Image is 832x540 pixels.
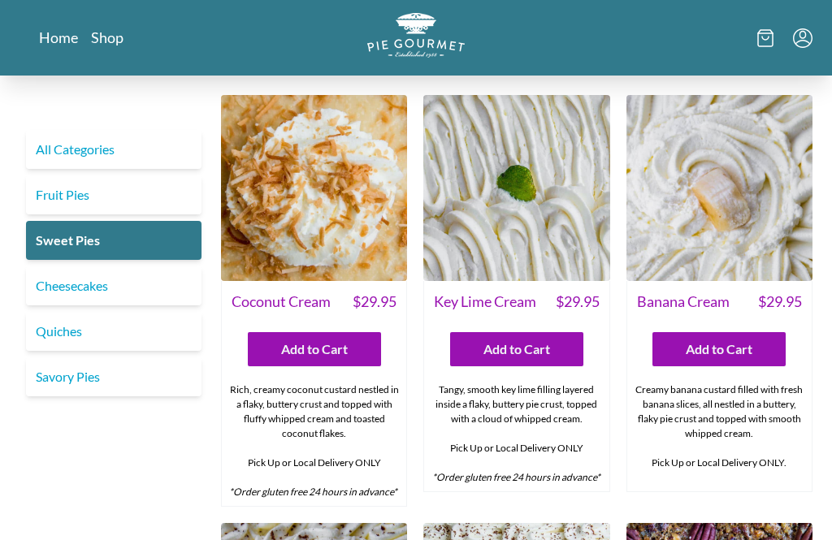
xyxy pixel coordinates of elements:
[281,339,348,359] span: Add to Cart
[793,28,812,48] button: Menu
[39,28,78,47] a: Home
[450,332,583,366] button: Add to Cart
[686,339,752,359] span: Add to Cart
[221,95,407,281] img: Coconut Cream
[637,291,730,313] span: Banana Cream
[26,221,201,260] a: Sweet Pies
[423,95,609,281] img: Key Lime Cream
[367,13,465,58] img: logo
[432,471,600,483] em: *Order gluten free 24 hours in advance*
[229,486,397,498] em: *Order gluten free 24 hours in advance*
[91,28,123,47] a: Shop
[248,332,381,366] button: Add to Cart
[26,266,201,305] a: Cheesecakes
[222,376,406,506] div: Rich, creamy coconut custard nestled in a flaky, buttery crust and topped with fluffy whipped cre...
[556,291,600,313] span: $ 29.95
[26,312,201,351] a: Quiches
[758,291,802,313] span: $ 29.95
[26,130,201,169] a: All Categories
[424,376,609,491] div: Tangy, smooth key lime filling layered inside a flaky, buttery pie crust, topped with a cloud of ...
[367,13,465,63] a: Logo
[26,175,201,214] a: Fruit Pies
[652,332,786,366] button: Add to Cart
[232,291,331,313] span: Coconut Cream
[627,376,812,491] div: Creamy banana custard filled with fresh banana slices, all nestled in a buttery, flaky pie crust ...
[353,291,396,313] span: $ 29.95
[483,339,550,359] span: Add to Cart
[626,95,812,281] img: Banana Cream
[26,357,201,396] a: Savory Pies
[434,291,536,313] span: Key Lime Cream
